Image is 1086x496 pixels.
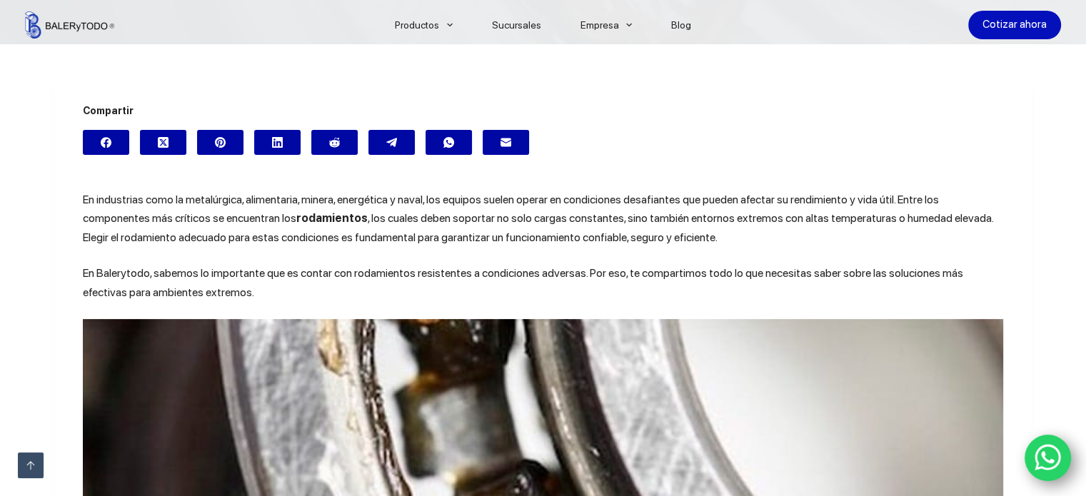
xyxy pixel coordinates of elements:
a: Cotizar ahora [968,11,1061,39]
a: Telegram [368,130,415,155]
a: Reddit [311,130,358,155]
img: Balerytodo [25,11,114,39]
span: Compartir [83,103,1003,119]
a: WhatsApp [1025,435,1072,482]
a: Facebook [83,130,129,155]
a: WhatsApp [426,130,472,155]
b: rodamientos [296,211,368,225]
a: LinkedIn [254,130,301,155]
a: Ir arriba [18,452,44,478]
a: X (Twitter) [140,130,186,155]
a: Correo electrónico [483,130,529,155]
span: , los cuales deben soportar no solo cargas constantes, sino también entornos extremos con altas t... [83,211,993,243]
a: Pinterest [197,130,243,155]
span: En industrias como la metalúrgica, alimentaria, minera, energética y naval, los equipos suelen op... [83,193,939,225]
span: En Balerytodo, sabemos lo importante que es contar con rodamientos resistentes a condiciones adve... [83,266,963,298]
